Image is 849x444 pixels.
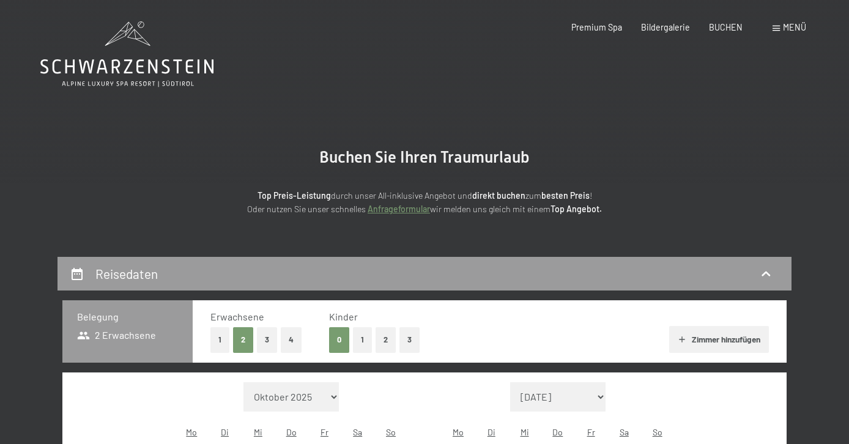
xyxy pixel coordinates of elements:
span: Erwachsene [210,311,264,322]
button: 3 [257,327,277,352]
abbr: Freitag [587,427,595,437]
strong: besten Preis [541,190,590,201]
strong: Top Angebot. [551,204,602,214]
abbr: Dienstag [221,427,229,437]
abbr: Samstag [353,427,362,437]
span: Buchen Sie Ihren Traumurlaub [319,148,530,166]
a: Premium Spa [571,22,622,32]
button: 4 [281,327,302,352]
abbr: Montag [453,427,464,437]
abbr: Sonntag [653,427,662,437]
button: 2 [376,327,396,352]
h3: Belegung [77,310,178,324]
abbr: Mittwoch [254,427,262,437]
abbr: Dienstag [488,427,495,437]
button: 3 [399,327,420,352]
a: Bildergalerie [641,22,690,32]
button: 2 [233,327,253,352]
abbr: Donnerstag [552,427,563,437]
abbr: Mittwoch [521,427,529,437]
span: 2 Erwachsene [77,328,156,342]
span: Menü [783,22,806,32]
h2: Reisedaten [95,266,158,281]
abbr: Sonntag [386,427,396,437]
span: Kinder [329,311,358,322]
strong: direkt buchen [472,190,525,201]
abbr: Montag [186,427,197,437]
abbr: Freitag [321,427,328,437]
abbr: Donnerstag [286,427,297,437]
button: 1 [353,327,372,352]
a: BUCHEN [709,22,743,32]
abbr: Samstag [620,427,629,437]
strong: Top Preis-Leistung [258,190,331,201]
button: Zimmer hinzufügen [669,326,769,353]
p: durch unser All-inklusive Angebot und zum ! Oder nutzen Sie unser schnelles wir melden uns gleich... [155,189,694,216]
button: 0 [329,327,349,352]
a: Anfrageformular [368,204,430,214]
button: 1 [210,327,229,352]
